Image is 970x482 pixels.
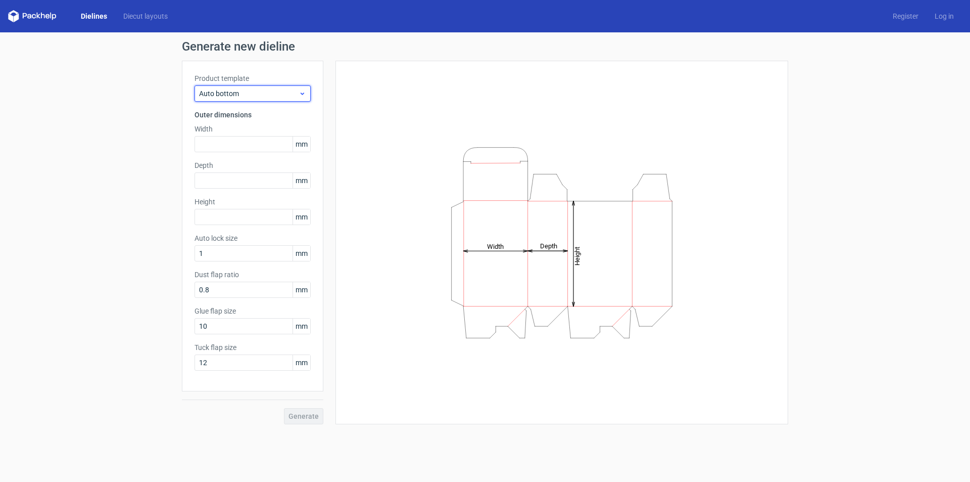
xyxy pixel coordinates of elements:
[195,306,311,316] label: Glue flap size
[293,137,310,152] span: mm
[195,124,311,134] label: Width
[293,355,310,370] span: mm
[195,73,311,83] label: Product template
[293,209,310,225] span: mm
[195,160,311,170] label: Depth
[195,233,311,243] label: Auto lock size
[182,40,788,53] h1: Generate new dieline
[573,246,581,265] tspan: Height
[115,11,176,21] a: Diecut layouts
[199,89,299,99] span: Auto bottom
[293,173,310,188] span: mm
[885,11,927,21] a: Register
[293,319,310,334] span: mm
[293,246,310,261] span: mm
[293,282,310,297] span: mm
[195,110,311,120] h3: Outer dimensions
[195,342,311,353] label: Tuck flap size
[195,197,311,207] label: Height
[195,270,311,280] label: Dust flap ratio
[487,242,504,250] tspan: Width
[927,11,962,21] a: Log in
[73,11,115,21] a: Dielines
[540,242,557,250] tspan: Depth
